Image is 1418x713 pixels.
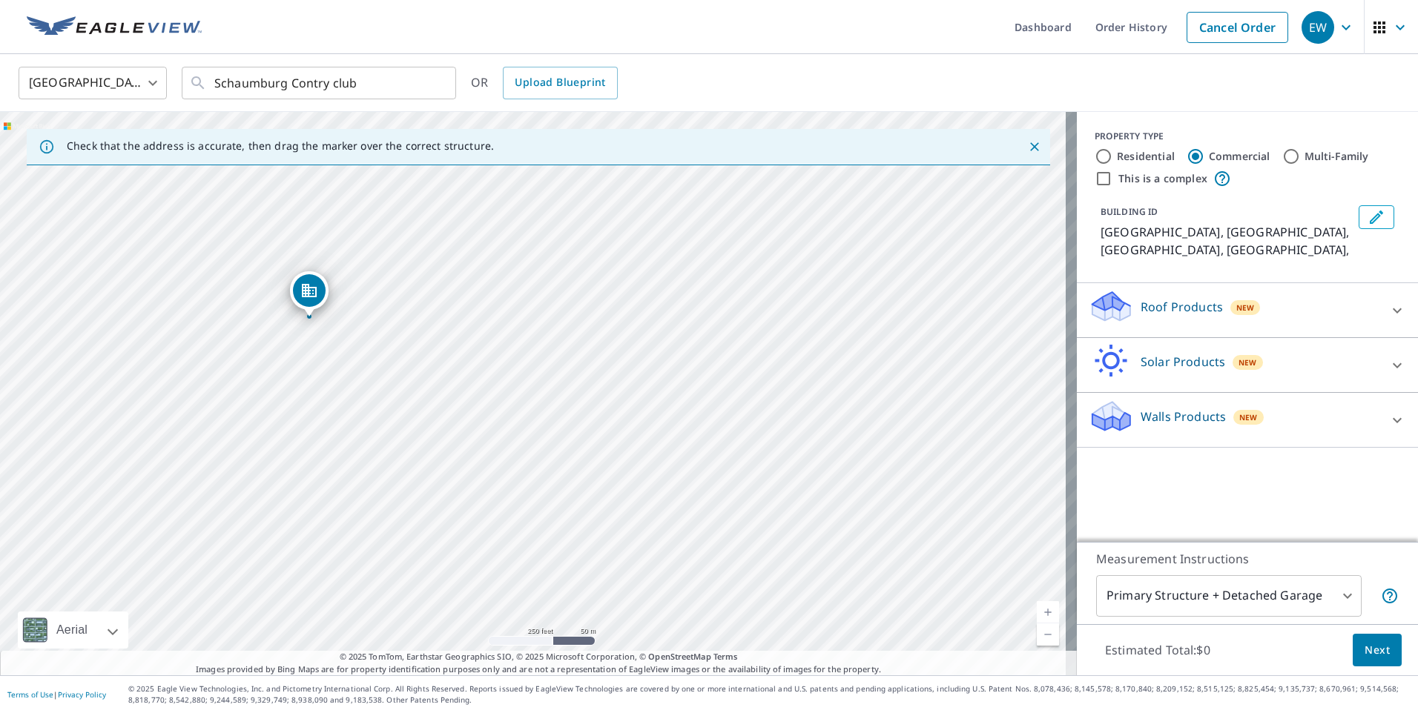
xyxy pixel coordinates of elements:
span: © 2025 TomTom, Earthstar Geographics SIO, © 2025 Microsoft Corporation, © [340,651,738,663]
p: Measurement Instructions [1096,550,1399,568]
button: Edit building 1 [1359,205,1394,229]
p: | [7,690,106,699]
div: OR [471,67,618,99]
div: [GEOGRAPHIC_DATA] [19,62,167,104]
div: Aerial [18,611,128,649]
p: Solar Products [1141,353,1225,371]
div: Walls ProductsNew [1089,399,1406,441]
p: Check that the address is accurate, then drag the marker over the correct structure. [67,139,494,153]
span: Next [1365,641,1390,660]
label: Multi-Family [1305,149,1369,164]
div: Roof ProductsNew [1089,289,1406,331]
span: Upload Blueprint [515,73,605,92]
div: Aerial [52,611,92,649]
a: Cancel Order [1187,12,1288,43]
label: This is a complex [1118,171,1207,186]
p: Walls Products [1141,408,1226,425]
p: [GEOGRAPHIC_DATA], [GEOGRAPHIC_DATA], [GEOGRAPHIC_DATA], [GEOGRAPHIC_DATA], [1101,223,1353,259]
p: BUILDING ID [1101,205,1158,218]
label: Residential [1117,149,1175,164]
span: New [1239,356,1257,368]
div: Primary Structure + Detached Garage [1096,575,1362,617]
span: New [1236,302,1255,314]
input: Search by address or latitude-longitude [214,62,426,104]
a: Terms [713,651,738,662]
div: Solar ProductsNew [1089,344,1406,386]
a: Current Level 17, Zoom In [1037,601,1059,623]
a: Terms of Use [7,689,53,700]
button: Next [1353,634,1402,667]
img: EV Logo [27,16,202,39]
p: Estimated Total: $0 [1093,634,1222,666]
p: © 2025 Eagle View Technologies, Inc. and Pictometry International Corp. All Rights Reserved. Repo... [128,683,1411,706]
a: Current Level 17, Zoom Out [1037,623,1059,646]
a: OpenStreetMap [648,651,710,662]
a: Upload Blueprint [503,67,617,99]
div: EW [1302,11,1334,44]
p: Roof Products [1141,298,1223,316]
span: Your report will include the primary structure and a detached garage if one exists. [1381,587,1399,605]
div: Dropped pin, building 1, Commercial property, Schaumburg, IL Schaumburg, IL [290,271,329,317]
div: PROPERTY TYPE [1095,130,1400,143]
a: Privacy Policy [58,689,106,700]
button: Close [1025,137,1044,156]
label: Commercial [1209,149,1270,164]
span: New [1239,411,1258,423]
